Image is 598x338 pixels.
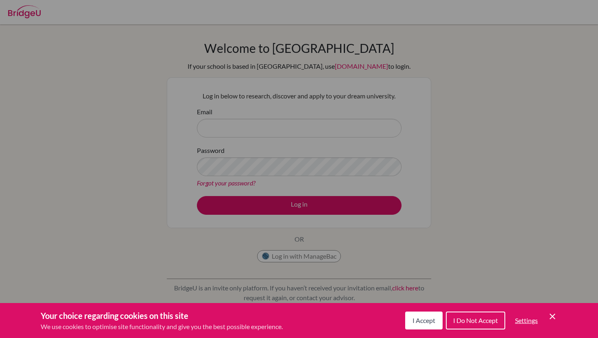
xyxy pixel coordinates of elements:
button: Settings [509,312,544,329]
button: Save and close [548,312,557,321]
span: Settings [515,316,538,324]
button: I Accept [405,312,443,329]
span: I Accept [412,316,435,324]
button: I Do Not Accept [446,312,505,329]
span: I Do Not Accept [453,316,498,324]
p: We use cookies to optimise site functionality and give you the best possible experience. [41,322,283,331]
h3: Your choice regarding cookies on this site [41,310,283,322]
